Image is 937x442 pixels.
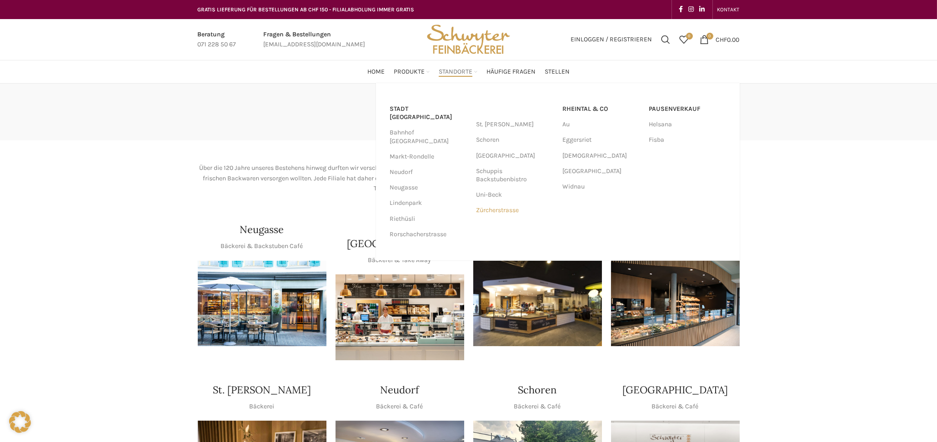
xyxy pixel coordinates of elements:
[545,63,570,81] a: Stellen
[717,0,740,19] a: KONTAKT
[376,402,423,412] p: Bäckerei & Café
[336,223,464,251] h4: Bahnhof [GEOGRAPHIC_DATA]
[476,203,553,218] a: Zürcherstrasse
[713,0,744,19] div: Secondary navigation
[367,68,385,76] span: Home
[476,132,553,148] a: Schoren
[476,117,553,132] a: St. [PERSON_NAME]
[486,63,536,81] a: Häufige Fragen
[390,180,467,195] a: Neugasse
[390,227,467,242] a: Rorschacherstrasse
[198,163,740,194] p: Über die 120 Jahre unseres Bestehens hinweg durften wir verschiedene Filialen von anderen Bäckere...
[367,63,385,81] a: Home
[381,383,419,397] h4: Neudorf
[476,148,553,164] a: [GEOGRAPHIC_DATA]
[686,33,693,40] span: 0
[562,164,640,179] a: [GEOGRAPHIC_DATA]
[716,35,727,43] span: CHF
[696,30,744,49] a: 0 CHF0.00
[336,274,464,360] div: 1 / 1
[476,187,553,203] a: Uni-Beck
[390,125,467,149] a: Bahnhof [GEOGRAPHIC_DATA]
[686,3,697,16] a: Instagram social link
[649,132,726,148] a: Fisba
[675,30,693,49] a: 0
[562,179,640,194] a: Widnau
[439,63,477,81] a: Standorte
[545,68,570,76] span: Stellen
[562,132,640,148] a: Eggersriet
[707,33,713,40] span: 0
[518,383,557,397] h4: Schoren
[717,6,740,13] span: KONTAKT
[264,30,366,50] a: Infobox link
[562,148,640,164] a: [DEMOGRAPHIC_DATA]
[198,261,326,347] div: 1 / 1
[562,101,640,117] a: RHEINTAL & CO
[439,68,472,76] span: Standorte
[390,211,467,227] a: Riethüsli
[198,203,740,214] h2: Stadt [GEOGRAPHIC_DATA]
[390,101,467,125] a: Stadt [GEOGRAPHIC_DATA]
[716,35,740,43] bdi: 0.00
[336,274,464,360] img: Bahnhof St. Gallen
[697,3,708,16] a: Linkedin social link
[240,223,284,237] h4: Neugasse
[676,3,686,16] a: Facebook social link
[611,261,740,347] div: 1 / 1
[652,402,699,412] p: Bäckerei & Café
[611,261,740,347] img: 017-e1571925257345
[476,164,553,187] a: Schuppis Backstubenbistro
[390,164,467,180] a: Neudorf
[390,195,467,211] a: Lindenpark
[394,63,430,81] a: Produkte
[424,35,513,43] a: Site logo
[622,383,728,397] h4: [GEOGRAPHIC_DATA]
[198,30,236,50] a: Infobox link
[486,68,536,76] span: Häufige Fragen
[562,117,640,132] a: Au
[473,261,602,347] img: 150130-Schwyter-013
[394,68,425,76] span: Produkte
[368,255,431,265] p: Bäckerei & Take Away
[649,101,726,117] a: Pausenverkauf
[221,241,303,251] p: Bäckerei & Backstuben Café
[198,6,415,13] span: GRATIS LIEFERUNG FÜR BESTELLUNGEN AB CHF 150 - FILIALABHOLUNG IMMER GRATIS
[657,30,675,49] a: Suchen
[250,402,275,412] p: Bäckerei
[566,30,657,49] a: Einloggen / Registrieren
[675,30,693,49] div: Meine Wunschliste
[571,36,652,43] span: Einloggen / Registrieren
[213,383,311,397] h4: St. [PERSON_NAME]
[390,149,467,164] a: Markt-Rondelle
[198,261,326,347] img: Neugasse
[514,402,561,412] p: Bäckerei & Café
[424,19,513,60] img: Bäckerei Schwyter
[473,261,602,347] div: 1 / 1
[649,117,726,132] a: Helsana
[193,63,744,81] div: Main navigation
